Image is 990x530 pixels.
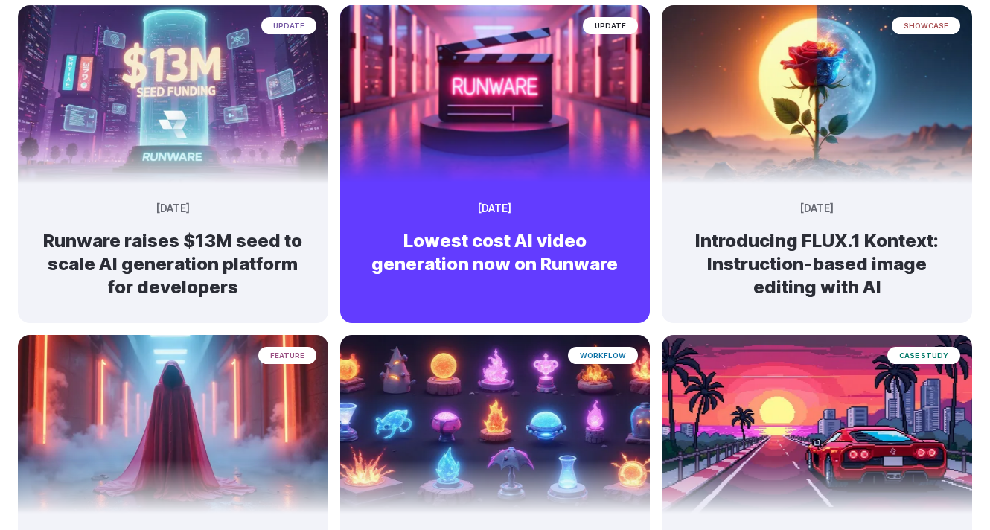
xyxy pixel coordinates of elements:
a: Futuristic city scene with neon lights showing Runware announcement of $13M seed funding in large... [18,172,328,323]
h2: Introducing FLUX.1 Kontext: Instruction-based image editing with AI [686,229,948,299]
a: Neon-lit movie clapperboard with the word 'RUNWARE' in a futuristic server room update [DATE] Low... [340,172,651,300]
img: a red sports car on a futuristic highway with a sunset and city skyline in the background, styled... [662,335,972,514]
span: case study [887,347,960,364]
time: [DATE] [156,201,190,217]
span: feature [258,347,316,364]
span: update [583,17,638,34]
a: Surreal rose in a desert landscape, split between day and night with the sun and moon aligned beh... [662,172,972,323]
span: update [261,17,316,34]
h2: Runware raises $13M seed to scale AI generation platform for developers [42,229,304,299]
img: Surreal rose in a desert landscape, split between day and night with the sun and moon aligned beh... [662,5,972,184]
img: An array of glowing, stylized elemental orbs and flames in various containers and stands, depicte... [340,335,651,514]
time: [DATE] [478,201,511,217]
span: workflow [568,347,638,364]
span: showcase [892,17,960,34]
h2: Lowest cost AI video generation now on Runware [364,229,627,275]
time: [DATE] [800,201,834,217]
img: A cloaked figure made entirely of bending light and heat distortion, slightly warping the scene b... [18,335,328,514]
img: Futuristic city scene with neon lights showing Runware announcement of $13M seed funding in large... [18,5,328,184]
